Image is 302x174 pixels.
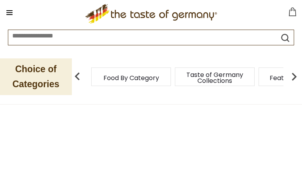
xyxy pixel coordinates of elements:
a: Food By Category [103,75,159,81]
img: previous arrow [69,69,85,84]
img: next arrow [286,69,302,84]
a: Taste of Germany Collections [183,72,246,84]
